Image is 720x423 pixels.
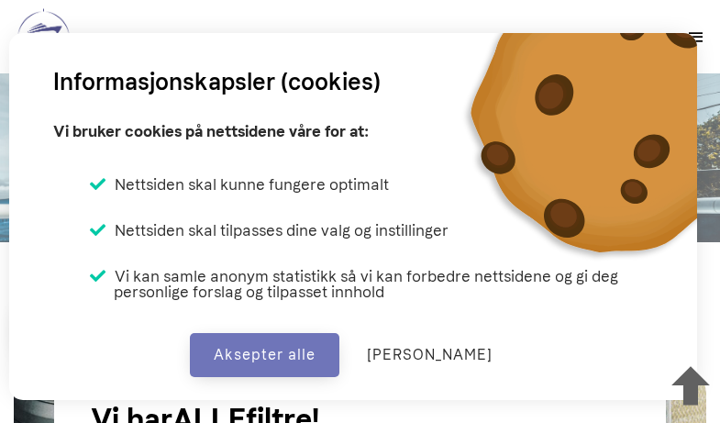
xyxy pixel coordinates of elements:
p: Vi bruker cookies på nettsidene våre for at: [53,116,369,147]
li: Nettsiden skal tilpasses dine valg og instillinger [90,222,449,239]
button: Aksepter alle [190,333,339,377]
li: Nettsiden skal kunne fungere optimalt [90,176,389,193]
img: logo [15,7,72,67]
li: Vi kan samle anonym statistikk så vi kan forbedre nettsidene og gi deg personlige forslag og tilp... [90,268,653,300]
button: [PERSON_NAME] [343,333,516,377]
h3: Informasjonskapsler (cookies) [53,65,381,100]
